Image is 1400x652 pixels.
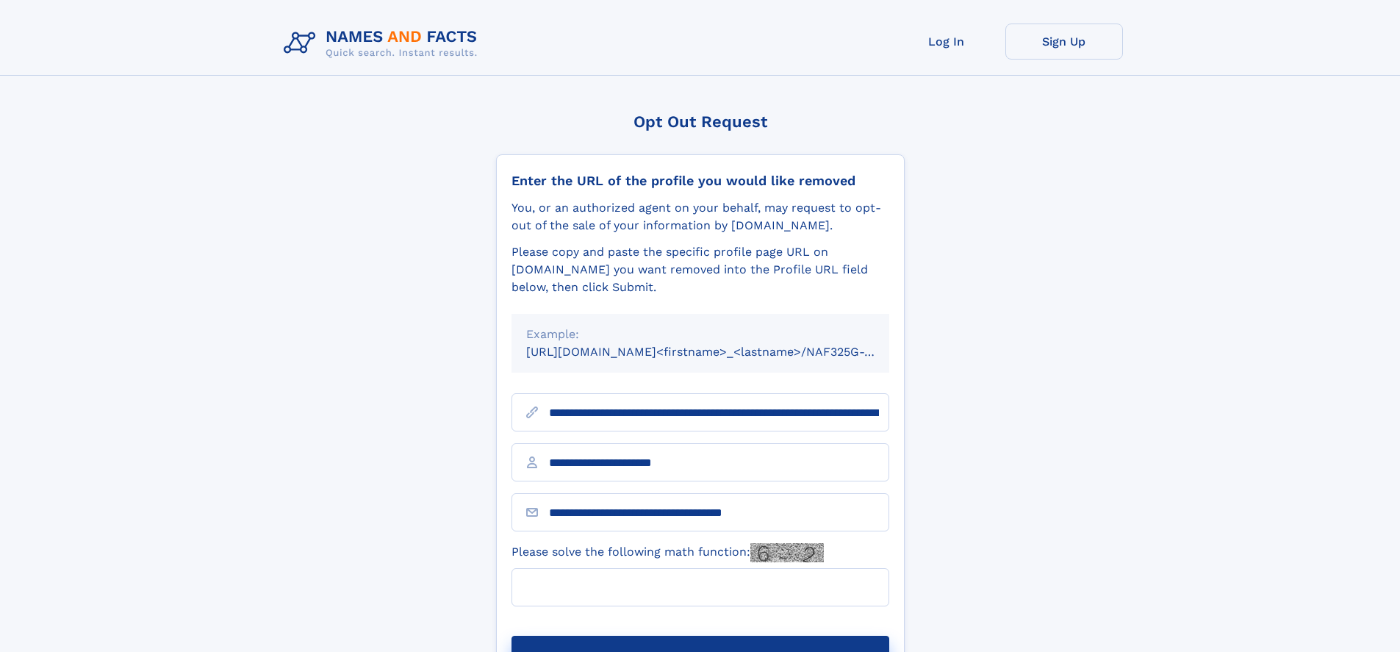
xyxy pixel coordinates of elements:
small: [URL][DOMAIN_NAME]<firstname>_<lastname>/NAF325G-xxxxxxxx [526,345,917,359]
label: Please solve the following math function: [511,543,824,562]
img: Logo Names and Facts [278,24,489,63]
a: Log In [888,24,1005,60]
div: Example: [526,326,875,343]
div: Please copy and paste the specific profile page URL on [DOMAIN_NAME] you want removed into the Pr... [511,243,889,296]
div: You, or an authorized agent on your behalf, may request to opt-out of the sale of your informatio... [511,199,889,234]
div: Opt Out Request [496,112,905,131]
div: Enter the URL of the profile you would like removed [511,173,889,189]
a: Sign Up [1005,24,1123,60]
